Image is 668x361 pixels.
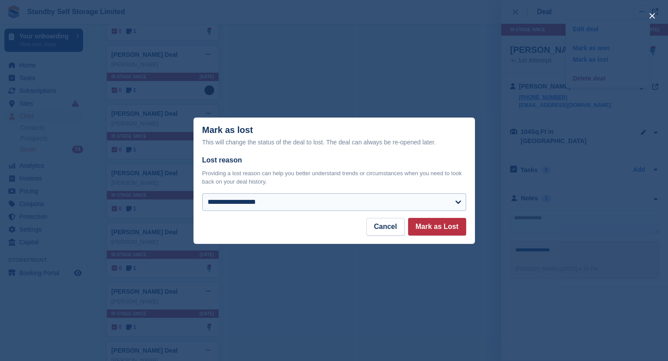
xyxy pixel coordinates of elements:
button: close [645,9,659,23]
label: Lost reason [202,155,466,166]
button: Mark as Lost [408,218,466,236]
p: Providing a lost reason can help you better understand trends or circumstances when you need to l... [202,169,466,186]
div: This will change the status of the deal to lost. The deal can always be re-opened later. [202,137,466,147]
div: Mark as lost [202,125,466,147]
button: Cancel [366,218,404,236]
